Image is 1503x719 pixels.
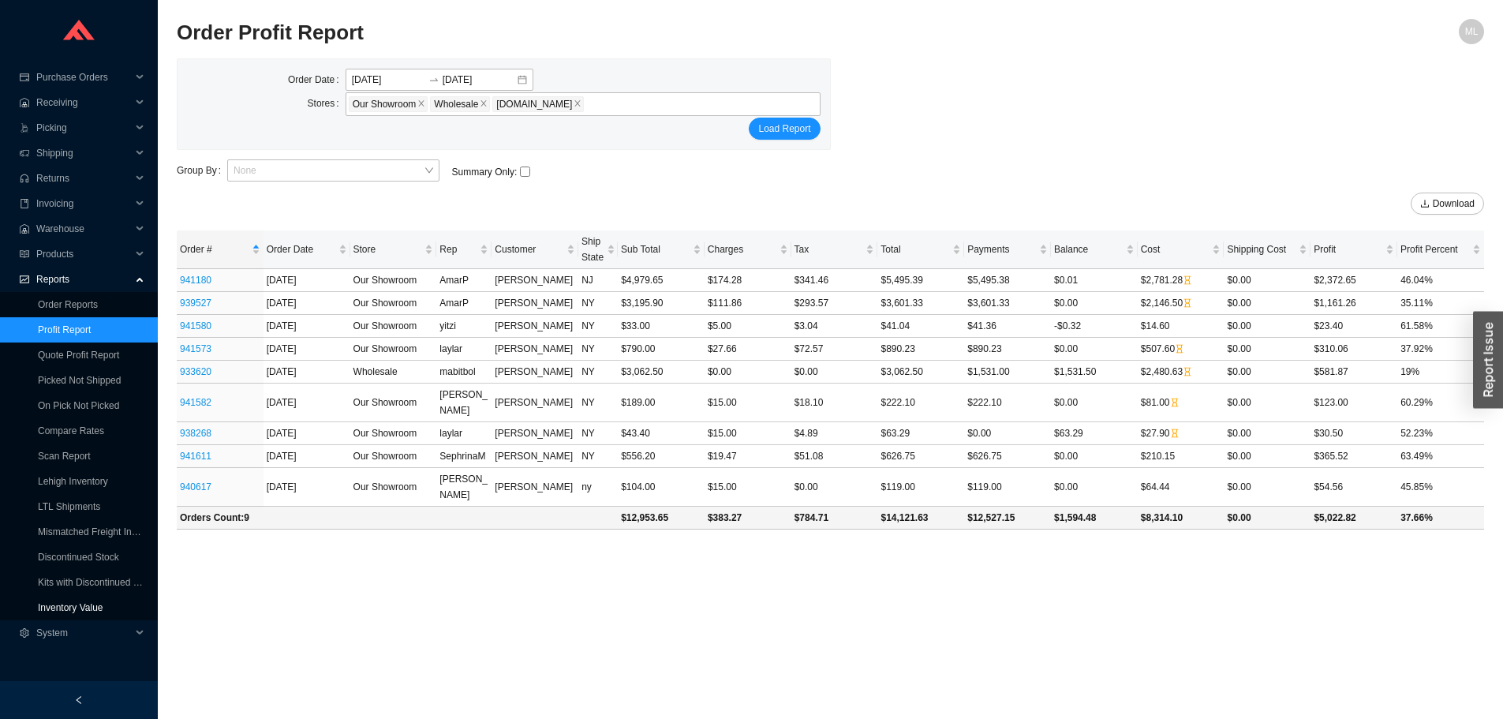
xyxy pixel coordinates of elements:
td: $0.00 [1224,269,1311,292]
span: left [74,695,84,705]
td: $3,062.50 [877,361,964,384]
span: Payments [967,242,1036,257]
td: $15.00 [705,422,791,445]
td: [DATE] [264,468,350,507]
td: $63.29 [877,422,964,445]
td: $1,161.26 [1310,292,1397,315]
span: Our Showroom [353,97,417,111]
span: Wholesale [430,96,490,112]
td: $626.75 [964,445,1051,468]
td: $119.00 [877,468,964,507]
td: $0.00 [964,422,1051,445]
td: Orders Count: 9 [177,507,618,530]
span: Order Date [267,242,335,257]
a: Order Reports [38,299,98,310]
td: $123.00 [1310,384,1397,422]
td: $63.29 [1051,422,1138,445]
th: Charges sortable [705,230,791,269]
span: 35.11 % [1400,298,1433,309]
a: Mismatched Freight Invoices [38,526,159,537]
td: [DATE] [264,315,350,338]
td: laylar [436,338,492,361]
span: Profit [1314,242,1382,257]
td: $30.50 [1310,422,1397,445]
span: $2,781.28 [1141,275,1192,286]
span: Invoicing [36,191,131,216]
td: [DATE] [264,338,350,361]
a: 941611 [180,451,211,462]
input: End date [443,72,516,88]
td: NY [578,338,618,361]
td: SephrinaM [436,445,492,468]
td: $1,531.00 [964,361,1051,384]
span: hourglass [1170,429,1180,438]
td: [PERSON_NAME] [492,338,578,361]
span: ML [1465,19,1479,44]
th: Shipping Cost sortable [1224,230,1310,269]
td: $0.00 [1051,445,1138,468]
span: Rep [439,242,477,257]
td: mabitbol [436,361,492,384]
th: Order Date sortable [264,230,350,269]
a: 938268 [180,428,211,439]
span: 37.92 % [1400,343,1433,354]
td: $15.00 [705,384,791,422]
span: Load Report [758,121,810,137]
span: Picking [36,115,131,140]
span: 45.85 % [1400,481,1433,492]
td: $0.00 [1224,292,1311,315]
td: $51.08 [791,445,878,468]
input: Summary Only: [520,167,530,177]
td: [PERSON_NAME] [492,292,578,315]
td: $104.00 [618,468,705,507]
span: Tax [794,242,863,257]
th: Sub Total sortable [618,230,705,269]
td: [PERSON_NAME] [492,422,578,445]
td: $3,062.50 [618,361,705,384]
span: Products [36,242,131,267]
td: [PERSON_NAME] [492,468,578,507]
span: Warehouse [36,216,131,242]
td: $581.87 [1310,361,1397,384]
a: Picked Not Shipped [38,375,121,386]
span: customer-service [19,174,30,183]
th: Ship State sortable [578,230,618,269]
span: Returns [36,166,131,191]
span: hourglass [1183,275,1192,285]
td: $27.66 [705,338,791,361]
span: [DOMAIN_NAME] [496,97,572,111]
span: 60.29 % [1400,397,1433,408]
td: $0.00 [705,361,791,384]
td: Our Showroom [350,338,437,361]
a: Scan Report [38,451,91,462]
td: $890.23 [877,338,964,361]
td: $3,601.33 [877,292,964,315]
label: Group By [177,159,227,182]
a: Lehigh Inventory [38,476,108,487]
td: Our Showroom [350,422,437,445]
input: Start date [352,72,425,88]
td: $293.57 [791,292,878,315]
span: Balance [1054,242,1123,257]
td: $556.20 [618,445,705,468]
td: $5,022.82 [1310,507,1397,530]
label: Order Date [288,69,346,91]
td: [PERSON_NAME] [492,361,578,384]
a: Discontinued Stock [38,552,119,563]
h2: Order Profit Report [177,19,1157,47]
td: Our Showroom [350,292,437,315]
td: $0.00 [1051,384,1138,422]
td: $15.00 [705,468,791,507]
td: $310.06 [1310,338,1397,361]
td: $341.46 [791,269,878,292]
span: hourglass [1183,298,1192,308]
td: $0.00 [1224,315,1311,338]
td: AmarP [436,269,492,292]
td: $189.00 [618,384,705,422]
td: NY [578,315,618,338]
td: $5,495.38 [964,269,1051,292]
td: $12,953.65 [618,507,705,530]
a: Quote Profit Report [38,350,119,361]
td: NY [578,361,618,384]
span: to [428,74,439,85]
